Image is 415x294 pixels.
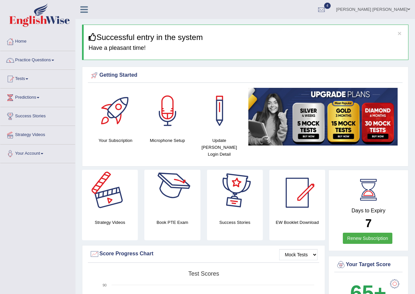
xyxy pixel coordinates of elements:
[0,32,75,49] a: Home
[336,208,401,214] h4: Days to Expiry
[82,219,138,226] h4: Strategy Videos
[0,88,75,105] a: Predictions
[0,51,75,68] a: Practice Questions
[197,137,242,158] h4: Update [PERSON_NAME] Login Detail
[0,70,75,86] a: Tests
[269,219,325,226] h4: EW Booklet Download
[89,33,403,42] h3: Successful entry in the system
[0,126,75,142] a: Strategy Videos
[343,233,392,244] a: Renew Subscription
[90,249,318,259] div: Score Progress Chart
[188,270,219,277] tspan: Test scores
[89,45,403,51] h4: Have a pleasant time!
[0,107,75,124] a: Success Stories
[398,30,402,37] button: ×
[93,137,138,144] h4: Your Subscription
[207,219,263,226] h4: Success Stories
[145,137,190,144] h4: Microphone Setup
[248,88,398,146] img: small5.jpg
[365,217,371,229] b: 7
[103,283,107,287] text: 90
[0,145,75,161] a: Your Account
[336,260,401,270] div: Your Target Score
[90,70,401,80] div: Getting Started
[144,219,200,226] h4: Book PTE Exam
[324,3,331,9] span: 4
